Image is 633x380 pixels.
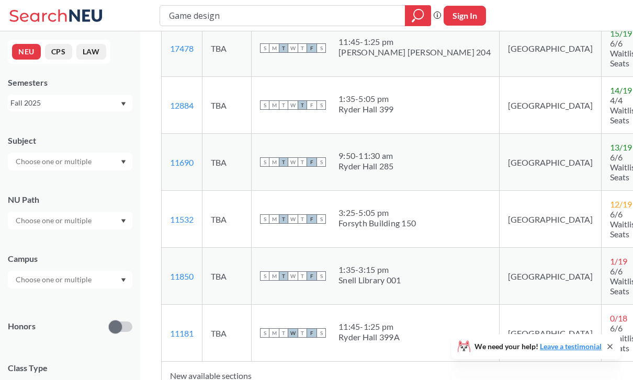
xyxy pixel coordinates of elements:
[269,214,279,224] span: M
[121,219,126,223] svg: Dropdown arrow
[260,157,269,167] span: S
[316,328,326,338] span: S
[8,77,132,88] div: Semesters
[168,7,398,25] input: Class, professor, course number, "phrase"
[10,273,98,286] input: Choose one or multiple
[338,47,491,57] div: [PERSON_NAME] [PERSON_NAME] 204
[338,161,394,171] div: Ryder Hall 285
[338,332,400,342] div: Ryder Hall 399A
[76,44,106,60] button: LAW
[610,199,632,209] span: 12 / 19
[12,44,41,60] button: NEU
[260,271,269,281] span: S
[10,214,98,227] input: Choose one or multiple
[121,278,126,282] svg: Dropdown arrow
[8,271,132,289] div: Dropdown arrow
[269,100,279,110] span: M
[610,256,627,266] span: 1 / 19
[610,313,627,323] span: 0 / 18
[279,328,288,338] span: T
[307,157,316,167] span: F
[298,100,307,110] span: T
[170,157,194,167] a: 11690
[279,100,288,110] span: T
[338,275,401,285] div: Snell Library 001
[316,43,326,53] span: S
[499,305,601,362] td: [GEOGRAPHIC_DATA]
[499,20,601,77] td: [GEOGRAPHIC_DATA]
[269,43,279,53] span: M
[8,135,132,146] div: Subject
[499,134,601,191] td: [GEOGRAPHIC_DATA]
[288,43,298,53] span: W
[202,134,252,191] td: TBA
[8,212,132,229] div: Dropdown arrow
[316,214,326,224] span: S
[288,157,298,167] span: W
[202,305,252,362] td: TBA
[8,153,132,170] div: Dropdown arrow
[260,214,269,224] span: S
[610,28,632,38] span: 15 / 19
[121,102,126,106] svg: Dropdown arrow
[307,271,316,281] span: F
[298,271,307,281] span: T
[338,151,394,161] div: 9:50 - 11:30 am
[8,95,132,111] div: Fall 2025Dropdown arrow
[202,191,252,248] td: TBA
[540,342,602,351] a: Leave a testimonial
[260,328,269,338] span: S
[8,362,132,374] span: Class Type
[10,97,120,109] div: Fall 2025
[10,155,98,168] input: Choose one or multiple
[45,44,72,60] button: CPS
[279,43,288,53] span: T
[121,160,126,164] svg: Dropdown arrow
[288,271,298,281] span: W
[202,20,252,77] td: TBA
[316,157,326,167] span: S
[338,264,401,275] div: 1:35 - 3:15 pm
[202,248,252,305] td: TBA
[298,157,307,167] span: T
[412,8,424,23] svg: magnifying glass
[170,271,194,281] a: 11850
[316,271,326,281] span: S
[260,43,269,53] span: S
[298,214,307,224] span: T
[202,77,252,134] td: TBA
[338,208,416,218] div: 3:25 - 5:05 pm
[338,94,394,104] div: 1:35 - 5:05 pm
[499,248,601,305] td: [GEOGRAPHIC_DATA]
[8,194,132,205] div: NU Path
[307,100,316,110] span: F
[170,100,194,110] a: 12884
[170,214,194,224] a: 11532
[298,328,307,338] span: T
[474,343,602,350] span: We need your help!
[288,214,298,224] span: W
[307,328,316,338] span: F
[499,191,601,248] td: [GEOGRAPHIC_DATA]
[269,328,279,338] span: M
[316,100,326,110] span: S
[8,320,36,332] p: Honors
[170,43,194,53] a: 17478
[610,142,632,152] span: 13 / 19
[8,253,132,264] div: Campus
[269,157,279,167] span: M
[260,100,269,110] span: S
[279,271,288,281] span: T
[338,104,394,114] div: Ryder Hall 399
[269,271,279,281] span: M
[405,5,431,26] div: magnifying glass
[279,157,288,167] span: T
[338,37,491,47] div: 11:45 - 1:25 pm
[307,214,316,224] span: F
[170,328,194,338] a: 11181
[307,43,316,53] span: F
[279,214,288,224] span: T
[288,100,298,110] span: W
[298,43,307,53] span: T
[444,6,486,26] button: Sign In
